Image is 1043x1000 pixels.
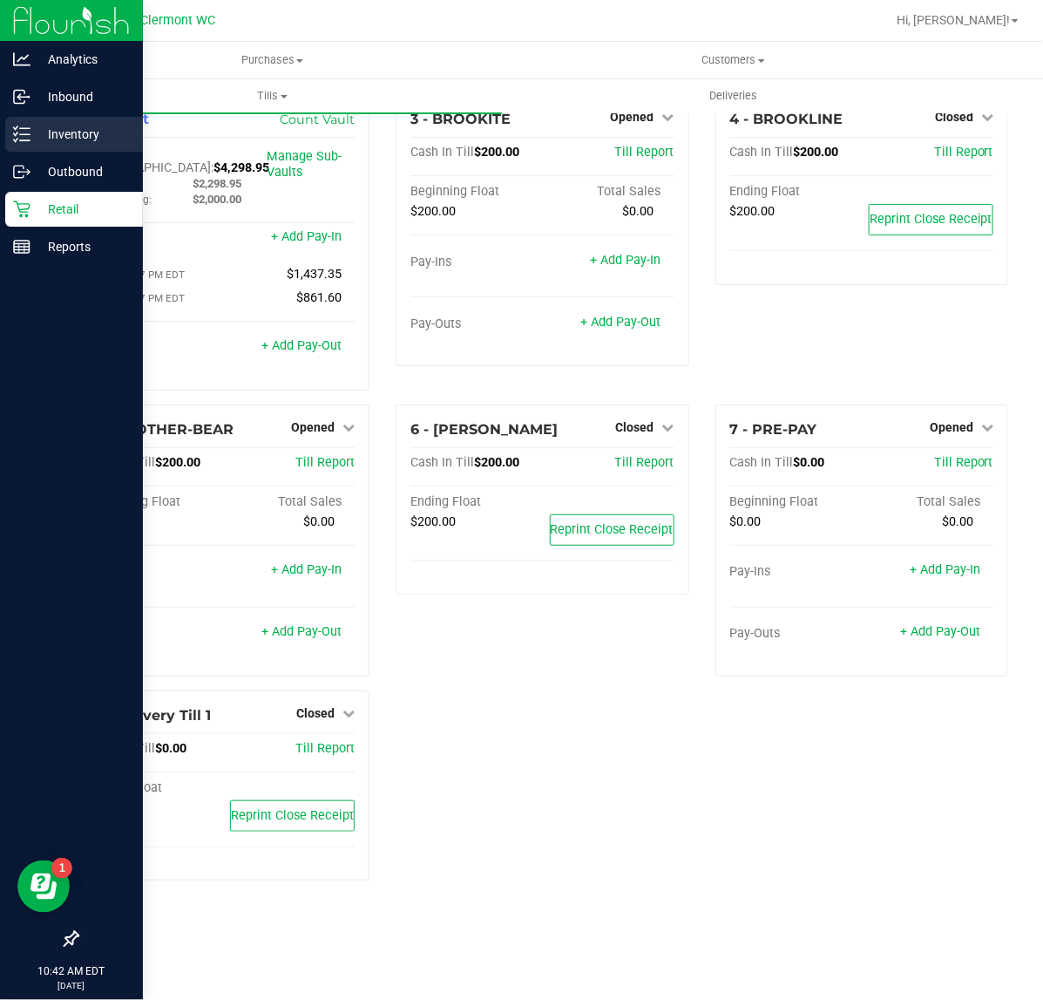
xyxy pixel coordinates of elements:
a: Till Report [615,145,674,160]
inline-svg: Inbound [13,88,30,105]
a: + Add Pay-In [910,562,980,577]
span: $200.00 [410,204,456,219]
span: Cash In Till [730,145,794,160]
span: 5 - BROTHER-BEAR [91,421,234,438]
div: Pay-Outs [91,626,223,642]
a: + Add Pay-Out [581,315,661,330]
a: Customers [503,42,964,78]
span: Closed [616,420,654,434]
span: Hi, [PERSON_NAME]! [897,13,1010,27]
iframe: Resource center [17,861,70,913]
p: Analytics [30,49,135,70]
div: Total Sales [223,494,355,510]
a: Till Report [934,455,993,470]
span: $200.00 [155,455,200,470]
a: Purchases [42,42,503,78]
p: [DATE] [8,979,135,992]
div: Total Sales [542,184,674,200]
a: Till Report [295,741,355,756]
div: Pay-Ins [91,564,223,580]
a: + Add Pay-In [271,229,342,244]
span: $2,298.95 [193,177,241,190]
span: Cash In Till [730,455,794,470]
div: Beginning Float [91,494,223,510]
inline-svg: Outbound [13,163,30,180]
div: Pay-Ins [410,255,542,270]
span: $200.00 [410,514,456,529]
div: Pay-Ins [91,231,223,247]
p: Outbound [30,161,135,182]
a: + Add Pay-In [271,562,342,577]
a: + Add Pay-Out [900,624,980,639]
span: Opened [291,420,335,434]
p: 10:42 AM EDT [8,963,135,979]
a: + Add Pay-Out [261,338,342,353]
div: Beginning Float [730,494,862,510]
span: Purchases [42,52,503,68]
p: Inventory [30,124,135,145]
span: Closed [935,110,973,124]
a: Till Report [295,455,355,470]
span: Tills [43,88,502,104]
a: + Add Pay-Out [261,624,342,639]
span: $200.00 [474,455,519,470]
span: Closed [296,706,335,720]
div: Pay-Outs [730,626,862,642]
span: $0.00 [730,514,762,529]
span: Opened [930,420,973,434]
button: Reprint Close Receipt [230,800,355,832]
span: Cash In [GEOGRAPHIC_DATA]: [91,145,213,175]
span: Deliveries [686,88,781,104]
span: $0.00 [942,514,973,529]
span: $2,000.00 [193,193,241,206]
div: Ending Float [730,184,862,200]
span: 4 - BROOKLINE [730,111,843,127]
span: Reprint Close Receipt [870,212,992,227]
inline-svg: Reports [13,238,30,255]
a: Till Report [934,145,993,160]
div: Pay-Outs [410,316,542,332]
span: 3 - BROOKITE [410,111,511,127]
a: Count Vault [280,112,355,127]
div: Ending Float [91,780,223,796]
div: Pay-Outs [91,340,223,356]
span: $0.00 [794,455,825,470]
span: $200.00 [794,145,839,160]
p: Inbound [30,86,135,107]
span: $0.00 [623,204,654,219]
span: Reprint Close Receipt [231,808,354,823]
span: $200.00 [474,145,519,160]
div: Ending Float [410,494,542,510]
a: + Add Pay-In [591,253,661,268]
span: $200.00 [730,204,775,219]
span: Cash In Till [410,145,474,160]
span: Cash In Till [410,455,474,470]
div: Beginning Float [410,184,542,200]
a: Manage Sub-Vaults [268,149,342,180]
span: Opened [611,110,654,124]
span: $0.00 [155,741,186,756]
span: 9 - Delivery Till 1 [91,707,211,724]
span: 6 - [PERSON_NAME] [410,421,558,438]
span: $1,437.35 [287,267,342,282]
inline-svg: Analytics [13,51,30,68]
span: $4,298.95 [213,160,269,175]
a: Deliveries [503,78,964,114]
span: Reprint Close Receipt [551,522,674,537]
a: Till Report [615,455,674,470]
span: 7 - PRE-PAY [730,421,817,438]
iframe: Resource center unread badge [51,858,72,879]
inline-svg: Inventory [13,126,30,143]
div: Pay-Ins [730,564,862,580]
span: $0.00 [303,514,335,529]
span: Clermont WC [140,13,215,28]
button: Reprint Close Receipt [550,514,674,546]
p: Reports [30,236,135,257]
a: Tills [42,78,503,114]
